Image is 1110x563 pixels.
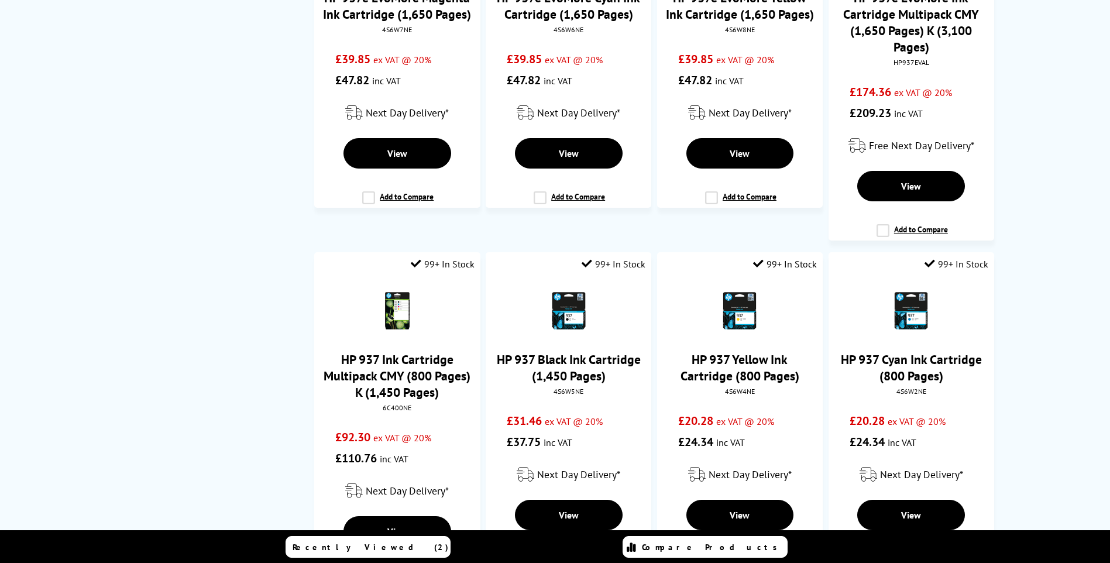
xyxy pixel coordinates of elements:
span: Next Day Delivery* [709,468,792,481]
a: View [515,138,623,169]
span: Free Next Day Delivery* [869,139,974,152]
div: 99+ In Stock [411,258,475,270]
span: £24.34 [678,434,713,449]
span: Compare Products [642,542,783,552]
div: 4S6W2NE [837,387,985,396]
span: ex VAT @ 20% [373,54,431,66]
div: modal_delivery [663,97,817,129]
span: inc VAT [372,75,401,87]
span: Next Day Delivery* [880,468,963,481]
span: inc VAT [716,437,745,448]
label: Add to Compare [534,191,605,214]
div: 6C400NE [323,403,471,412]
a: View [343,516,451,547]
span: ex VAT @ 20% [373,432,431,444]
div: modal_delivery [834,458,988,491]
span: inc VAT [544,437,572,448]
span: £47.82 [678,73,712,88]
a: HP 937 Cyan Ink Cartridge (800 Pages) [841,351,982,384]
span: View [559,509,579,521]
span: View [901,180,921,192]
span: £39.85 [678,52,713,67]
div: 4S6W5NE [494,387,642,396]
span: £47.82 [335,73,369,88]
span: £92.30 [335,430,370,445]
span: £47.82 [507,73,541,88]
div: HP937EVAL [837,58,985,67]
span: ex VAT @ 20% [716,416,774,427]
label: Add to Compare [705,191,776,214]
span: £39.85 [335,52,370,67]
img: hp-937-cyan-ink-cartridge-small.png [891,290,932,331]
div: 99+ In Stock [753,258,817,270]
span: Recently Viewed (2) [293,542,449,552]
a: View [686,500,794,530]
span: £37.75 [507,434,541,449]
span: View [730,147,750,159]
div: modal_delivery [834,129,988,162]
a: Recently Viewed (2) [286,536,451,558]
span: ex VAT @ 20% [894,87,952,98]
span: inc VAT [715,75,744,87]
span: Next Day Delivery* [366,484,449,497]
span: View [901,509,921,521]
span: inc VAT [888,437,916,448]
span: View [387,147,407,159]
span: £209.23 [850,105,891,121]
span: Next Day Delivery* [366,106,449,119]
a: View [515,500,623,530]
div: 4S6W6NE [494,25,642,34]
span: £39.85 [507,52,542,67]
a: HP 937 Black Ink Cartridge (1,450 Pages) [497,351,641,384]
span: ex VAT @ 20% [888,416,946,427]
div: 4S6W4NE [666,387,814,396]
img: hp-937-black-ink-cartridge-small.png [548,290,589,331]
span: View [387,526,407,537]
span: inc VAT [544,75,572,87]
a: HP 937 Ink Cartridge Multipack CMY (800 Pages) K (1,450 Pages) [324,351,470,400]
div: modal_delivery [320,97,474,129]
a: Compare Products [623,536,788,558]
div: 99+ In Stock [582,258,645,270]
span: inc VAT [894,108,923,119]
div: modal_delivery [492,97,645,129]
div: modal_delivery [663,458,817,491]
span: inc VAT [380,453,408,465]
a: View [686,138,794,169]
span: £110.76 [335,451,377,466]
span: Next Day Delivery* [709,106,792,119]
span: Next Day Delivery* [537,106,620,119]
img: hp-937-yellow-ink-cartridge-small.png [719,290,760,331]
span: £174.36 [850,84,891,99]
div: modal_delivery [320,475,474,507]
span: £20.28 [678,413,713,428]
a: View [343,138,451,169]
span: £31.46 [507,413,542,428]
span: Next Day Delivery* [537,468,620,481]
span: View [559,147,579,159]
img: hp-937-cmyk-ink-pack-small.png [377,290,418,331]
span: ex VAT @ 20% [545,54,603,66]
span: ex VAT @ 20% [716,54,774,66]
div: 4S6W7NE [323,25,471,34]
span: ex VAT @ 20% [545,416,603,427]
a: View [857,500,965,530]
div: modal_delivery [492,458,645,491]
span: £20.28 [850,413,885,428]
a: HP 937 Yellow Ink Cartridge (800 Pages) [681,351,799,384]
a: View [857,171,965,201]
div: 99+ In Stock [925,258,988,270]
span: View [730,509,750,521]
span: £24.34 [850,434,885,449]
label: Add to Compare [362,191,434,214]
label: Add to Compare [877,224,948,246]
div: 4S6W8NE [666,25,814,34]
